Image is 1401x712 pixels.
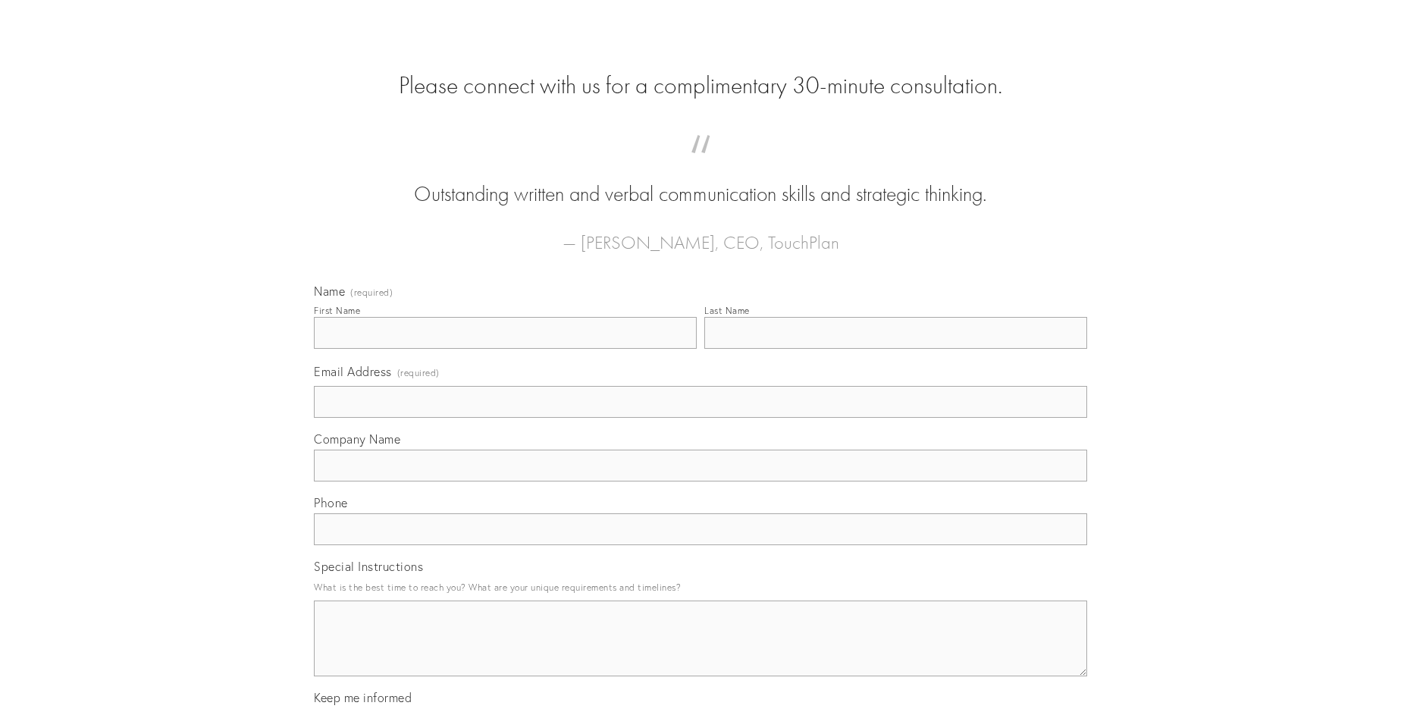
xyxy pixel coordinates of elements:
p: What is the best time to reach you? What are your unique requirements and timelines? [314,577,1087,598]
figcaption: — [PERSON_NAME], CEO, TouchPlan [338,209,1063,258]
span: (required) [350,288,393,297]
span: “ [338,150,1063,180]
div: First Name [314,305,360,316]
div: Last Name [704,305,750,316]
blockquote: Outstanding written and verbal communication skills and strategic thinking. [338,150,1063,209]
span: Phone [314,495,348,510]
h2: Please connect with us for a complimentary 30-minute consultation. [314,71,1087,100]
span: Name [314,284,345,299]
span: Special Instructions [314,559,423,574]
span: Company Name [314,431,400,447]
span: Keep me informed [314,690,412,705]
span: (required) [397,362,440,383]
span: Email Address [314,364,392,379]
